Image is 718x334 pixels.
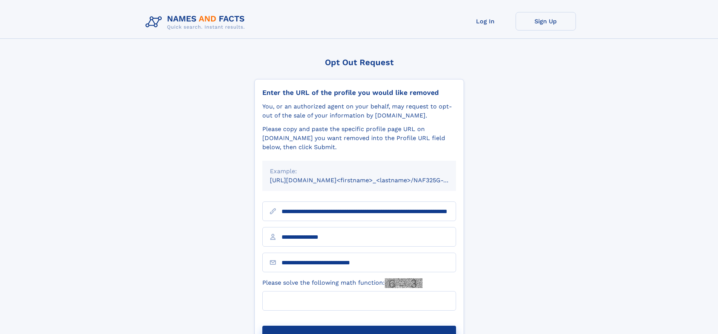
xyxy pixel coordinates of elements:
small: [URL][DOMAIN_NAME]<firstname>_<lastname>/NAF325G-xxxxxxxx [270,177,470,184]
label: Please solve the following math function: [262,278,423,288]
div: Example: [270,167,449,176]
div: Please copy and paste the specific profile page URL on [DOMAIN_NAME] you want removed into the Pr... [262,125,456,152]
div: You, or an authorized agent on your behalf, may request to opt-out of the sale of your informatio... [262,102,456,120]
a: Sign Up [516,12,576,31]
div: Opt Out Request [254,58,464,67]
a: Log In [455,12,516,31]
img: Logo Names and Facts [142,12,251,32]
div: Enter the URL of the profile you would like removed [262,88,456,97]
